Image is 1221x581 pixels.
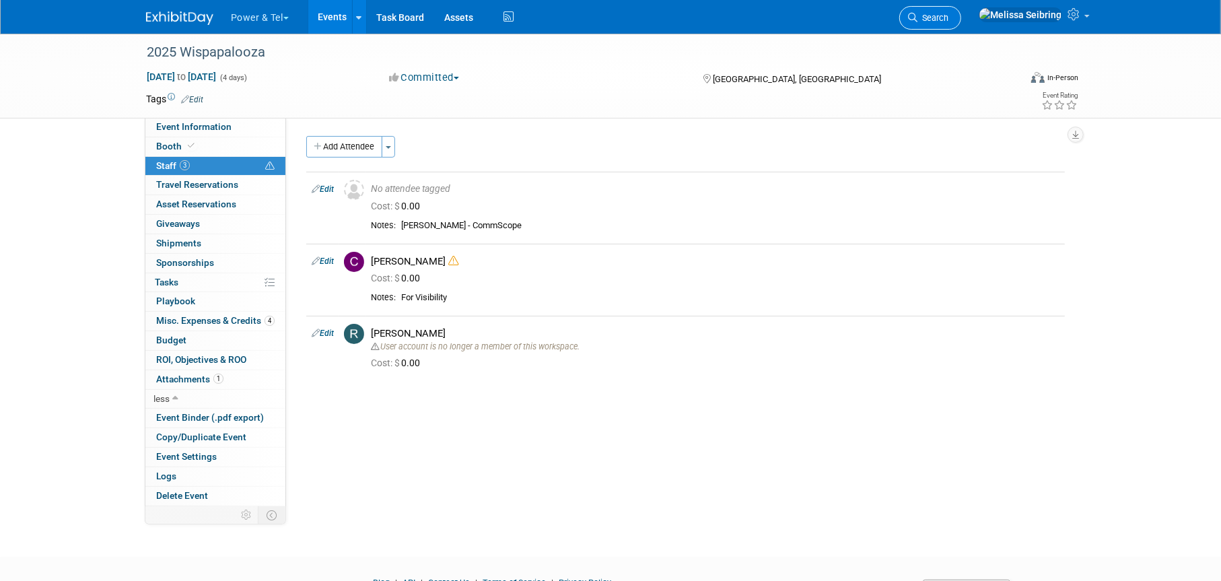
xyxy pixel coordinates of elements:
[265,160,275,172] span: Potential Scheduling Conflict -- at least one attendee is tagged in another overlapping event.
[145,467,285,486] a: Logs
[156,490,208,501] span: Delete Event
[145,137,285,156] a: Booth
[142,40,999,65] div: 2025 Wispapalooza
[156,412,264,423] span: Event Binder (.pdf export)
[146,71,217,83] span: [DATE] [DATE]
[371,183,1059,195] div: No attendee tagged
[146,11,213,25] img: ExhibitDay
[979,7,1062,22] img: Melissa Seibring
[219,73,247,82] span: (4 days)
[917,13,948,23] span: Search
[371,201,401,211] span: Cost: $
[312,329,334,338] a: Edit
[344,180,364,200] img: Unassigned-User-Icon.png
[145,370,285,389] a: Attachments1
[235,506,258,524] td: Personalize Event Tab Strip
[145,176,285,195] a: Travel Reservations
[181,95,203,104] a: Edit
[145,195,285,214] a: Asset Reservations
[145,409,285,428] a: Event Binder (.pdf export)
[180,160,190,170] span: 3
[312,184,334,194] a: Edit
[371,255,1059,268] div: [PERSON_NAME]
[371,327,1059,340] div: [PERSON_NAME]
[155,277,178,287] span: Tasks
[145,157,285,176] a: Staff3
[713,74,881,84] span: [GEOGRAPHIC_DATA], [GEOGRAPHIC_DATA]
[265,316,275,326] span: 4
[213,374,223,384] span: 1
[312,257,334,266] a: Edit
[146,92,203,106] td: Tags
[1031,72,1045,83] img: Format-Inperson.png
[448,256,458,266] i: Double-book Warning!
[156,238,201,248] span: Shipments
[156,121,232,132] span: Event Information
[188,142,195,149] i: Booth reservation complete
[156,315,275,326] span: Misc. Expenses & Credits
[306,136,382,158] button: Add Attendee
[145,428,285,447] a: Copy/Duplicate Event
[1047,73,1078,83] div: In-Person
[156,199,236,209] span: Asset Reservations
[153,393,170,404] span: less
[175,71,188,82] span: to
[371,357,425,368] span: 0.00
[156,471,176,481] span: Logs
[371,220,396,231] div: Notes:
[940,70,1078,90] div: Event Format
[344,252,364,272] img: C.jpg
[156,335,186,345] span: Budget
[145,273,285,292] a: Tasks
[145,487,285,506] a: Delete Event
[156,354,246,365] span: ROI, Objectives & ROO
[145,448,285,467] a: Event Settings
[371,273,401,283] span: Cost: $
[145,312,285,331] a: Misc. Expenses & Credits4
[156,160,190,171] span: Staff
[156,451,217,462] span: Event Settings
[145,292,285,311] a: Playbook
[344,324,364,344] img: R.jpg
[145,351,285,370] a: ROI, Objectives & ROO
[145,390,285,409] a: less
[156,432,246,442] span: Copy/Duplicate Event
[371,201,425,211] span: 0.00
[899,6,961,30] a: Search
[384,71,464,85] button: Committed
[145,234,285,253] a: Shipments
[371,357,401,368] span: Cost: $
[156,179,238,190] span: Travel Reservations
[401,220,1059,232] div: [PERSON_NAME] - CommScope
[145,331,285,350] a: Budget
[258,506,286,524] td: Toggle Event Tabs
[1041,92,1078,99] div: Event Rating
[156,296,195,306] span: Playbook
[401,292,1059,304] div: For Visibility
[145,118,285,137] a: Event Information
[371,273,425,283] span: 0.00
[371,292,396,303] div: Notes:
[156,374,223,384] span: Attachments
[371,340,1059,352] div: User account is no longer a member of this workspace.
[145,254,285,273] a: Sponsorships
[156,141,197,151] span: Booth
[156,218,200,229] span: Giveaways
[156,257,214,268] span: Sponsorships
[145,215,285,234] a: Giveaways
